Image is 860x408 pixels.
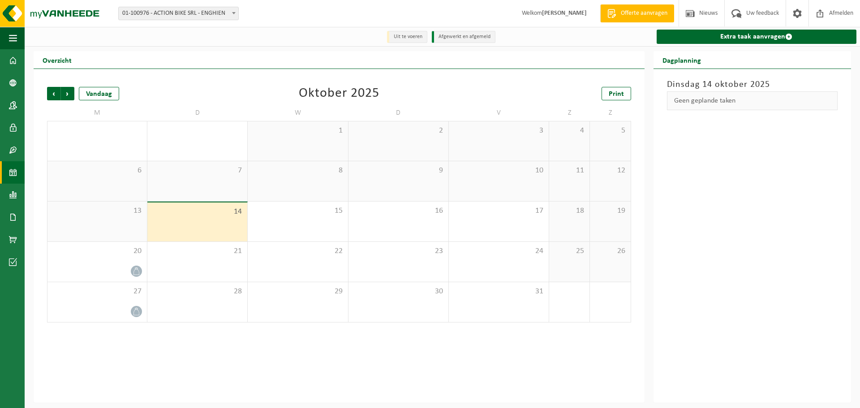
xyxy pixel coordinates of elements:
span: 27 [52,287,142,296]
span: 12 [594,166,626,176]
span: Print [609,90,624,98]
h3: Dinsdag 14 oktober 2025 [667,78,838,91]
span: 01-100976 - ACTION BIKE SRL - ENGHIEN [118,7,239,20]
td: D [348,105,449,121]
span: 22 [252,246,343,256]
span: 9 [353,166,444,176]
span: 14 [152,207,243,217]
span: 19 [594,206,626,216]
td: Z [549,105,590,121]
span: Vorige [47,87,60,100]
span: Volgende [61,87,74,100]
span: 29 [252,287,343,296]
span: 01-100976 - ACTION BIKE SRL - ENGHIEN [119,7,238,20]
span: 1 [252,126,343,136]
div: Oktober 2025 [299,87,379,100]
span: 26 [594,246,626,256]
div: Vandaag [79,87,119,100]
td: V [449,105,549,121]
span: 31 [453,287,544,296]
span: 8 [252,166,343,176]
span: 24 [453,246,544,256]
span: 16 [353,206,444,216]
span: 21 [152,246,243,256]
span: 2 [353,126,444,136]
span: 30 [353,287,444,296]
li: Afgewerkt en afgemeld [432,31,495,43]
a: Extra taak aanvragen [657,30,856,44]
strong: [PERSON_NAME] [542,10,587,17]
span: 17 [453,206,544,216]
h2: Overzicht [34,51,81,69]
span: 6 [52,166,142,176]
span: 3 [453,126,544,136]
h2: Dagplanning [654,51,710,69]
span: 10 [453,166,544,176]
a: Print [602,87,631,100]
span: 20 [52,246,142,256]
span: 11 [554,166,585,176]
span: 25 [554,246,585,256]
span: 15 [252,206,343,216]
td: D [147,105,248,121]
td: M [47,105,147,121]
span: 18 [554,206,585,216]
span: 28 [152,287,243,296]
td: Z [590,105,631,121]
span: 13 [52,206,142,216]
span: 7 [152,166,243,176]
a: Offerte aanvragen [600,4,674,22]
span: 5 [594,126,626,136]
td: W [248,105,348,121]
div: Geen geplande taken [667,91,838,110]
li: Uit te voeren [387,31,427,43]
span: Offerte aanvragen [619,9,670,18]
span: 23 [353,246,444,256]
span: 4 [554,126,585,136]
